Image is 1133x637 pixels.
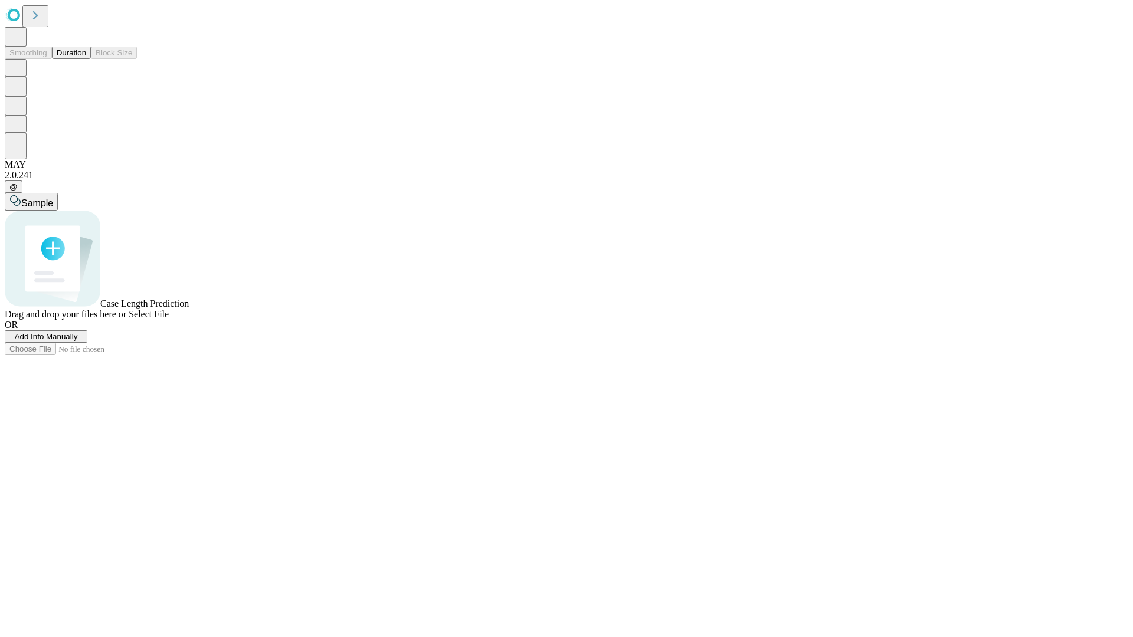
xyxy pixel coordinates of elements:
[100,298,189,308] span: Case Length Prediction
[21,198,53,208] span: Sample
[5,193,58,211] button: Sample
[5,309,126,319] span: Drag and drop your files here or
[5,330,87,343] button: Add Info Manually
[5,170,1128,180] div: 2.0.241
[5,180,22,193] button: @
[52,47,91,59] button: Duration
[5,47,52,59] button: Smoothing
[5,320,18,330] span: OR
[9,182,18,191] span: @
[91,47,137,59] button: Block Size
[5,159,1128,170] div: MAY
[15,332,78,341] span: Add Info Manually
[129,309,169,319] span: Select File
